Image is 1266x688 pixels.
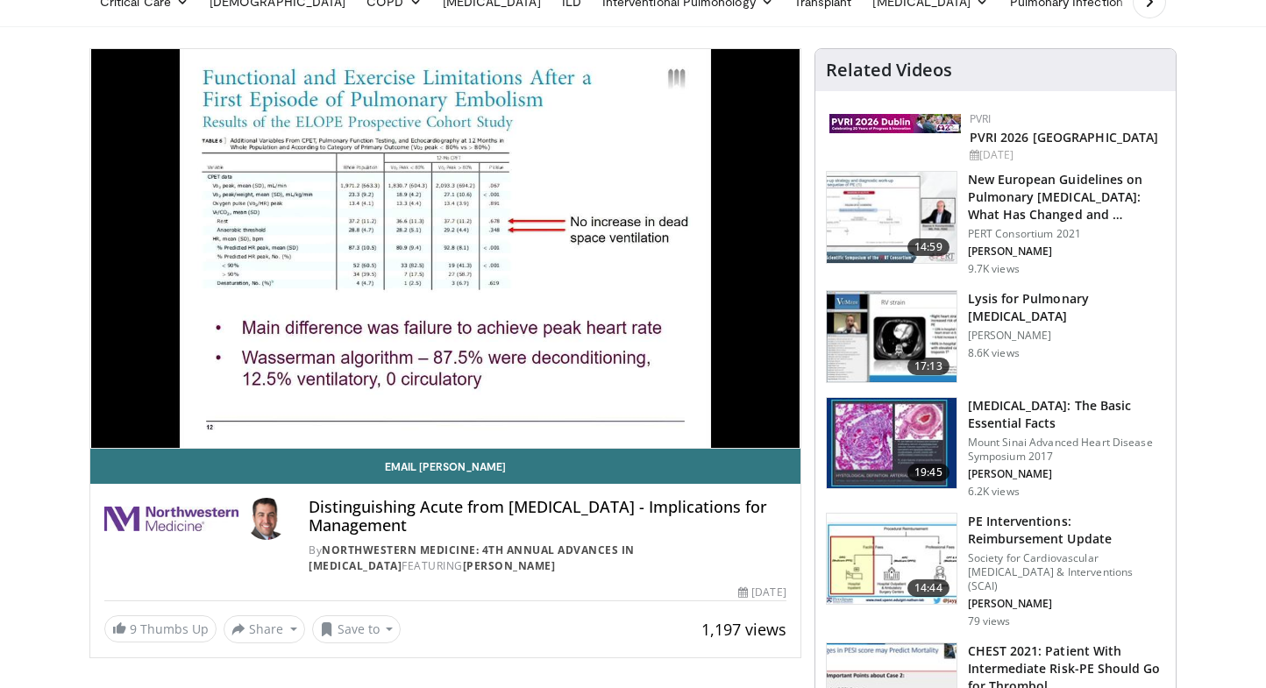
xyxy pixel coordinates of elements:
[968,597,1165,611] p: [PERSON_NAME]
[224,615,305,643] button: Share
[907,238,949,256] span: 14:59
[826,290,1165,383] a: 17:13 Lysis for Pulmonary [MEDICAL_DATA] [PERSON_NAME] 8.6K views
[90,49,800,449] video-js: Video Player
[826,60,952,81] h4: Related Videos
[968,290,1165,325] h3: Lysis for Pulmonary [MEDICAL_DATA]
[463,558,556,573] a: [PERSON_NAME]
[309,543,635,573] a: Northwestern Medicine: 4th Annual Advances in [MEDICAL_DATA]
[245,498,288,540] img: Avatar
[826,397,1165,499] a: 19:45 [MEDICAL_DATA]: The Basic Essential Facts Mount Sinai Advanced Heart Disease Symposium 2017...
[130,621,137,637] span: 9
[968,262,1020,276] p: 9.7K views
[907,579,949,597] span: 14:44
[968,485,1020,499] p: 6.2K views
[968,245,1165,259] p: [PERSON_NAME]
[827,291,957,382] img: 632d5ca2-3a29-4964-9810-6fe8b008af34.150x105_q85_crop-smart_upscale.jpg
[826,513,1165,628] a: 14:44 PE Interventions: Reimbursement Update Society for Cardiovascular [MEDICAL_DATA] & Interven...
[970,147,1162,163] div: [DATE]
[701,619,786,640] span: 1,197 views
[968,329,1165,343] p: [PERSON_NAME]
[309,543,786,574] div: By FEATURING
[968,436,1165,464] p: Mount Sinai Advanced Heart Disease Symposium 2017
[309,498,786,536] h4: Distinguishing Acute from [MEDICAL_DATA] - Implications for Management
[829,114,961,133] img: 33783847-ac93-4ca7-89f8-ccbd48ec16ca.webp.150x105_q85_autocrop_double_scale_upscale_version-0.2.jpg
[968,551,1165,593] p: Society for Cardiovascular [MEDICAL_DATA] & Interventions (SCAI)
[968,346,1020,360] p: 8.6K views
[826,171,1165,276] a: 14:59 New European Guidelines on Pulmonary [MEDICAL_DATA]: What Has Changed and … PERT Consortium...
[968,397,1165,432] h3: [MEDICAL_DATA]: The Basic Essential Facts
[968,227,1165,241] p: PERT Consortium 2021
[968,614,1011,628] p: 79 views
[907,358,949,375] span: 17:13
[827,172,957,263] img: 0c0338ca-5dd8-4346-a5ad-18bcc17889a0.150x105_q85_crop-smart_upscale.jpg
[827,398,957,489] img: 0f7c6898-ba7c-4cf2-a7b1-03a3e713fb2f.150x105_q85_crop-smart_upscale.jpg
[968,467,1165,481] p: [PERSON_NAME]
[104,498,238,540] img: Northwestern Medicine: 4th Annual Advances in Pulmonary Hypertension
[968,171,1165,223] h3: New European Guidelines on Pulmonary [MEDICAL_DATA]: What Has Changed and …
[738,585,786,600] div: [DATE]
[970,111,992,126] a: PVRI
[827,514,957,605] img: ccd1749e-1cc5-4774-bd0b-8af7a11030fb.150x105_q85_crop-smart_upscale.jpg
[907,464,949,481] span: 19:45
[968,513,1165,548] h3: PE Interventions: Reimbursement Update
[970,129,1159,145] a: PVRI 2026 [GEOGRAPHIC_DATA]
[90,449,800,484] a: Email [PERSON_NAME]
[312,615,402,643] button: Save to
[104,615,217,642] a: 9 Thumbs Up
